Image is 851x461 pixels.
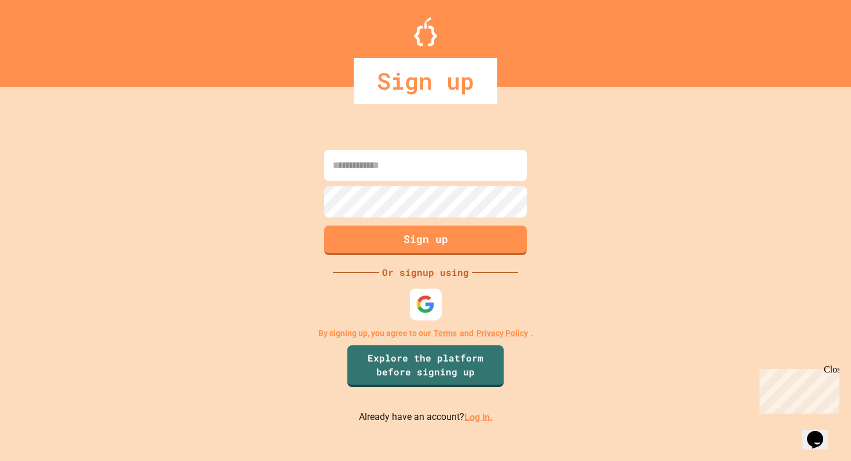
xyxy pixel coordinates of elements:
[5,5,80,73] div: Chat with us now!Close
[802,415,839,449] iframe: chat widget
[416,294,435,314] img: google-icon.svg
[434,327,457,340] a: Terms
[359,410,493,425] p: Already have an account?
[379,265,472,279] div: Or signup using
[476,327,528,340] a: Privacy Policy
[318,327,533,340] p: By signing up, you agree to our and .
[755,364,839,414] iframe: chat widget
[324,226,527,255] button: Sign up
[464,411,493,422] a: Log in.
[414,17,437,46] img: Logo.svg
[347,345,504,387] a: Explore the platform before signing up
[354,58,497,104] div: Sign up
